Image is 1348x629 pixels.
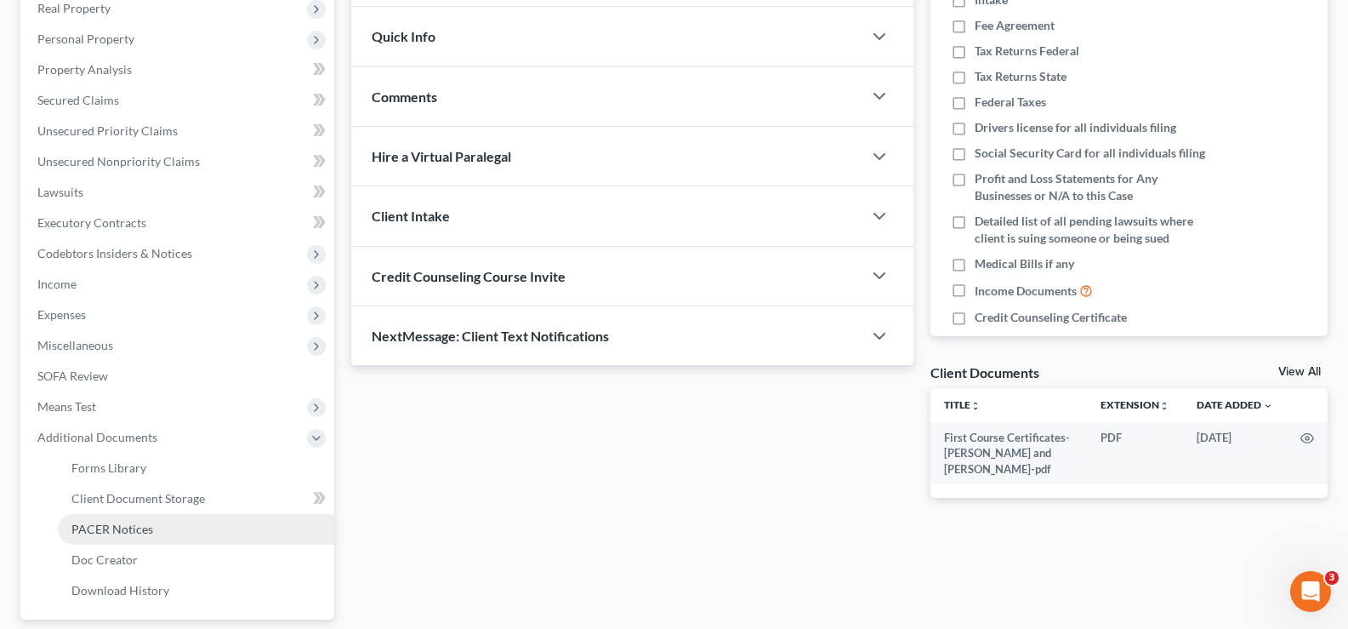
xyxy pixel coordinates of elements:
a: Property Analysis [24,54,334,85]
span: Drivers license for all individuals filing [975,119,1176,136]
span: Federal Taxes [975,94,1046,111]
a: Doc Creator [58,545,334,575]
div: Client Documents [930,363,1039,381]
a: Date Added expand_more [1197,398,1273,411]
span: Detailed list of all pending lawsuits where client is suing someone or being sued [975,213,1214,247]
span: Means Test [37,399,96,414]
a: View All [1278,366,1321,378]
span: Forms Library [71,460,146,475]
span: Codebtors Insiders & Notices [37,246,192,260]
span: Social Security Card for all individuals filing [975,145,1205,162]
span: Lawsuits [37,185,83,199]
span: Unsecured Priority Claims [37,123,178,138]
span: Doc Creator [71,552,138,567]
span: Tax Returns Federal [975,43,1079,60]
span: Medical Bills if any [975,255,1074,272]
a: Extensionunfold_more [1101,398,1169,411]
span: Hire a Virtual Paralegal [372,148,511,164]
a: Executory Contracts [24,208,334,238]
span: Executory Contracts [37,215,146,230]
span: Credit Counseling Certificate [975,309,1127,326]
span: Property Analysis [37,62,132,77]
span: Income Documents [975,283,1077,300]
a: Unsecured Nonpriority Claims [24,146,334,177]
span: Miscellaneous [37,338,113,352]
i: expand_more [1263,401,1273,411]
span: Comments [372,89,437,105]
td: [DATE] [1183,422,1287,484]
span: Quick Info [372,28,435,44]
span: Secured Claims [37,93,119,107]
a: SOFA Review [24,361,334,392]
iframe: Intercom live chat [1290,571,1331,612]
td: PDF [1087,422,1183,484]
span: Personal Property [37,31,134,46]
span: Fee Agreement [975,17,1055,34]
a: Secured Claims [24,85,334,116]
span: Tax Returns State [975,68,1066,85]
span: Expenses [37,307,86,322]
a: Client Document Storage [58,483,334,514]
i: unfold_more [970,401,981,411]
a: Titleunfold_more [944,398,981,411]
span: Credit Counseling Course Invite [372,268,566,284]
span: Income [37,277,77,291]
a: Download History [58,575,334,606]
span: Client Document Storage [71,491,205,506]
a: PACER Notices [58,514,334,545]
span: NextMessage: Client Text Notifications [372,328,609,344]
span: Additional Documents [37,430,157,444]
span: PACER Notices [71,522,153,536]
a: Lawsuits [24,177,334,208]
span: Client Intake [372,208,450,224]
i: unfold_more [1159,401,1169,411]
span: Download History [71,583,169,598]
a: Unsecured Priority Claims [24,116,334,146]
span: Real Property [37,1,111,15]
span: Profit and Loss Statements for Any Businesses or N/A to this Case [975,170,1214,204]
span: Unsecured Nonpriority Claims [37,154,200,169]
td: First Course Certificates-[PERSON_NAME] and [PERSON_NAME]-pdf [930,422,1087,484]
a: Forms Library [58,453,334,483]
span: 3 [1325,571,1339,585]
span: SOFA Review [37,369,108,383]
